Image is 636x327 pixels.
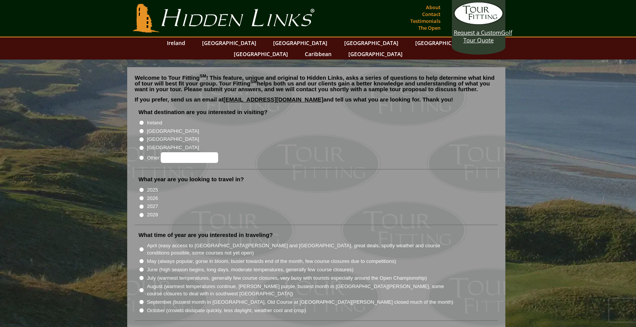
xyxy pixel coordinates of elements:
[147,127,199,135] label: [GEOGRAPHIC_DATA]
[147,266,354,274] label: June (high season begins, long days, moderate temperatures, generally few course closures)
[147,203,158,210] label: 2027
[147,307,306,314] label: October (crowds dissipate quickly, less daylight, weather cool and crisp)
[147,144,199,151] label: [GEOGRAPHIC_DATA]
[147,274,427,282] label: July (warmest temperatures, generally few course closures, very busy with tourists especially aro...
[198,37,260,48] a: [GEOGRAPHIC_DATA]
[147,195,158,202] label: 2026
[411,37,473,48] a: [GEOGRAPHIC_DATA]
[147,186,158,194] label: 2025
[251,79,257,84] sup: SM
[161,152,218,163] input: Other:
[147,152,218,163] label: Other:
[301,48,335,60] a: Caribbean
[139,176,244,183] label: What year are you looking to travel in?
[420,9,442,19] a: Contact
[454,29,501,36] span: Request a Custom
[147,211,158,219] label: 2028
[408,16,442,26] a: Testimonials
[135,75,498,92] p: Welcome to Tour Fitting ! This feature, unique and original to Hidden Links, asks a series of que...
[139,108,268,116] label: What destination are you interested in visiting?
[147,298,453,306] label: September (busiest month in [GEOGRAPHIC_DATA], Old Course at [GEOGRAPHIC_DATA][PERSON_NAME] close...
[147,242,454,257] label: April (easy access to [GEOGRAPHIC_DATA][PERSON_NAME] and [GEOGRAPHIC_DATA], great deals, spotty w...
[223,96,324,103] a: [EMAIL_ADDRESS][DOMAIN_NAME]
[230,48,292,60] a: [GEOGRAPHIC_DATA]
[147,258,396,265] label: May (always popular, gorse in bloom, busier towards end of the month, few course closures due to ...
[147,119,162,127] label: Ireland
[454,2,503,44] a: Request a CustomGolf Tour Quote
[135,97,498,108] p: If you prefer, send us an email at and tell us what you are looking for. Thank you!
[340,37,402,48] a: [GEOGRAPHIC_DATA]
[163,37,189,48] a: Ireland
[200,74,206,78] sup: SM
[424,2,442,13] a: About
[147,283,454,298] label: August (warmest temperatures continue, [PERSON_NAME] purple, busiest month in [GEOGRAPHIC_DATA][P...
[416,23,442,33] a: The Open
[269,37,331,48] a: [GEOGRAPHIC_DATA]
[345,48,406,60] a: [GEOGRAPHIC_DATA]
[139,231,273,239] label: What time of year are you interested in traveling?
[147,135,199,143] label: [GEOGRAPHIC_DATA]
